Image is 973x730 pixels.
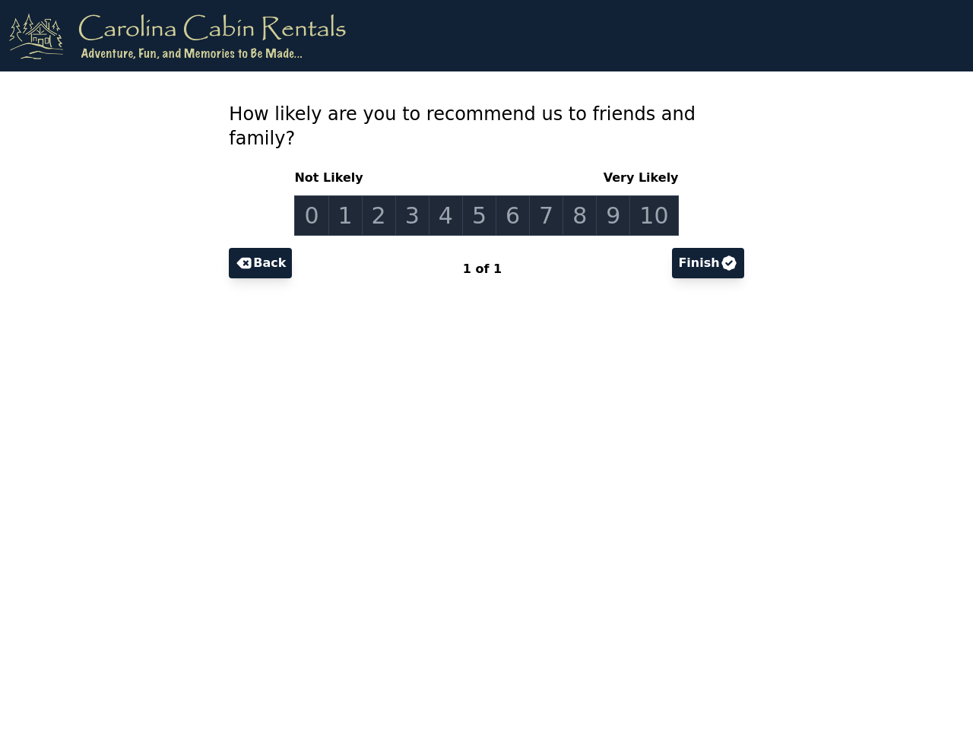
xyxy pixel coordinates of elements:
[229,103,696,149] span: How likely are you to recommend us to friends and family?
[563,195,597,236] a: 8
[629,195,678,236] a: 10
[229,248,292,278] button: Back
[429,195,463,236] a: 4
[395,195,429,236] a: 3
[496,195,530,236] a: 6
[294,169,369,187] span: Not Likely
[9,12,346,59] img: logo.png
[294,195,328,236] a: 0
[672,248,743,278] button: Finish
[529,195,563,236] a: 7
[463,262,502,276] span: 1 of 1
[328,195,363,236] a: 1
[597,169,679,187] span: Very Likely
[596,195,630,236] a: 9
[362,195,396,236] a: 2
[462,195,496,236] a: 5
